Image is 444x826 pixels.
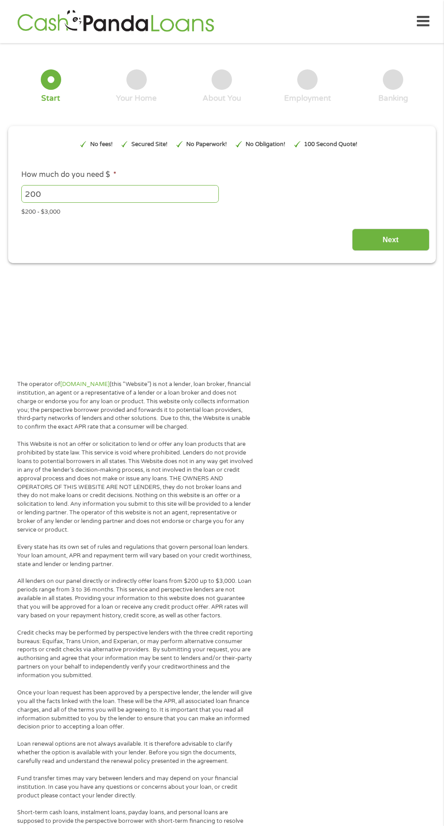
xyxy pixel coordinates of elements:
div: Your Home [116,93,157,103]
p: The operator of (this “Website”) is not a lender, loan broker, financial institution, an agent or... [17,380,253,431]
div: About You [203,93,241,103]
p: This Website is not an offer or solicitation to lend or offer any loan products that are prohibit... [17,440,253,534]
img: GetLoanNow Logo [14,9,217,34]
p: No fees! [90,140,113,149]
div: $200 - $3,000 [21,204,423,216]
p: Once your loan request has been approved by a perspective lender, the lender will give you all th... [17,689,253,731]
p: Loan renewal options are not always available. It is therefore advisable to clarify whether the o... [17,740,253,766]
p: Secured Site! [131,140,168,149]
div: Start [41,93,60,103]
p: Credit checks may be performed by perspective lenders with the three credit reporting bureaus: Eq... [17,629,253,680]
div: Banking [378,93,408,103]
input: Next [352,229,430,251]
div: Employment [284,93,331,103]
p: No Obligation! [246,140,285,149]
a: [DOMAIN_NAME] [60,381,110,388]
p: No Paperwork! [186,140,227,149]
p: All lenders on our panel directly or indirectly offer loans from $200 up to $3,000. Loan periods ... [17,577,253,620]
p: 100 Second Quote! [304,140,357,149]
p: Every state has its own set of rules and regulations that govern personal loan lenders. Your loan... [17,543,253,569]
label: How much do you need $ [21,170,116,180]
p: Fund transfer times may vary between lenders and may depend on your financial institution. In cas... [17,774,253,800]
